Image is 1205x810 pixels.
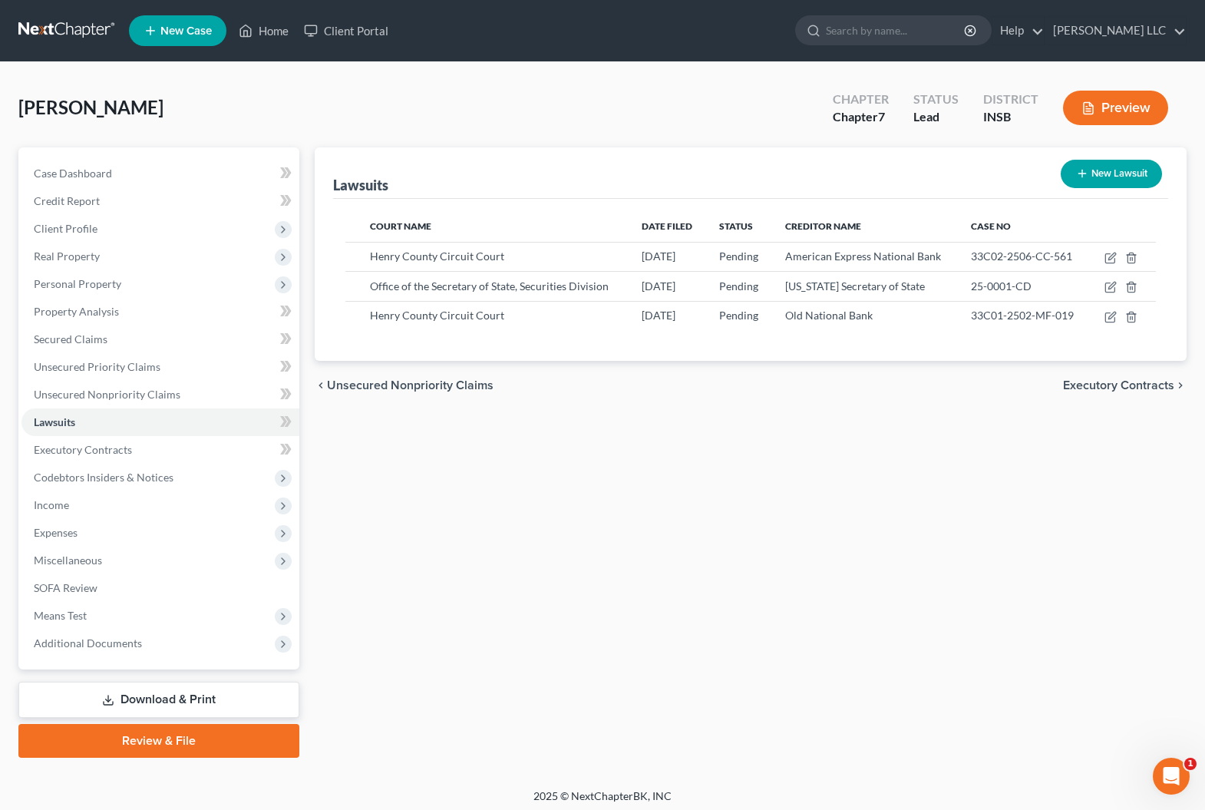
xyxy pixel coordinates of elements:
[34,443,132,456] span: Executory Contracts
[1045,17,1186,45] a: [PERSON_NAME] LLC
[315,379,494,392] button: chevron_left Unsecured Nonpriority Claims
[34,305,119,318] span: Property Analysis
[34,636,142,650] span: Additional Documents
[21,187,299,215] a: Credit Report
[21,326,299,353] a: Secured Claims
[971,279,1032,293] span: 25-0001-CD
[18,724,299,758] a: Review & File
[370,220,431,232] span: Court Name
[1153,758,1190,795] iframe: Intercom live chat
[983,108,1038,126] div: INSB
[370,279,609,293] span: Office of the Secretary of State, Securities Division
[34,471,173,484] span: Codebtors Insiders & Notices
[971,250,1072,263] span: 33C02-2506-CC-561
[34,415,75,428] span: Lawsuits
[160,25,212,37] span: New Case
[34,360,160,373] span: Unsecured Priority Claims
[34,526,78,539] span: Expenses
[370,309,504,322] span: Henry County Circuit Court
[833,108,889,126] div: Chapter
[785,250,941,263] span: American Express National Bank
[1061,160,1162,188] button: New Lawsuit
[34,581,97,594] span: SOFA Review
[34,277,121,290] span: Personal Property
[1184,758,1197,770] span: 1
[642,279,675,293] span: [DATE]
[1063,379,1187,392] button: Executory Contracts chevron_right
[34,250,100,263] span: Real Property
[1063,379,1174,392] span: Executory Contracts
[34,194,100,207] span: Credit Report
[333,176,388,194] div: Lawsuits
[34,388,180,401] span: Unsecured Nonpriority Claims
[826,16,966,45] input: Search by name...
[642,220,692,232] span: Date Filed
[719,309,758,322] span: Pending
[983,91,1038,108] div: District
[833,91,889,108] div: Chapter
[370,250,504,263] span: Henry County Circuit Court
[992,17,1044,45] a: Help
[1063,91,1168,125] button: Preview
[913,91,959,108] div: Status
[1174,379,1187,392] i: chevron_right
[21,353,299,381] a: Unsecured Priority Claims
[34,498,69,511] span: Income
[34,332,107,345] span: Secured Claims
[18,682,299,718] a: Download & Print
[34,554,102,567] span: Miscellaneous
[971,309,1074,322] span: 33C01-2502-MF-019
[34,609,87,622] span: Means Test
[913,108,959,126] div: Lead
[34,222,97,235] span: Client Profile
[21,436,299,464] a: Executory Contracts
[21,160,299,187] a: Case Dashboard
[785,220,861,232] span: Creditor Name
[971,220,1011,232] span: Case No
[785,279,925,293] span: [US_STATE] Secretary of State
[34,167,112,180] span: Case Dashboard
[719,279,758,293] span: Pending
[18,96,163,118] span: [PERSON_NAME]
[878,109,885,124] span: 7
[21,381,299,408] a: Unsecured Nonpriority Claims
[719,220,753,232] span: Status
[21,298,299,326] a: Property Analysis
[315,379,327,392] i: chevron_left
[21,408,299,436] a: Lawsuits
[296,17,396,45] a: Client Portal
[21,574,299,602] a: SOFA Review
[719,250,758,263] span: Pending
[642,309,675,322] span: [DATE]
[231,17,296,45] a: Home
[642,250,675,263] span: [DATE]
[785,309,873,322] span: Old National Bank
[327,379,494,392] span: Unsecured Nonpriority Claims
